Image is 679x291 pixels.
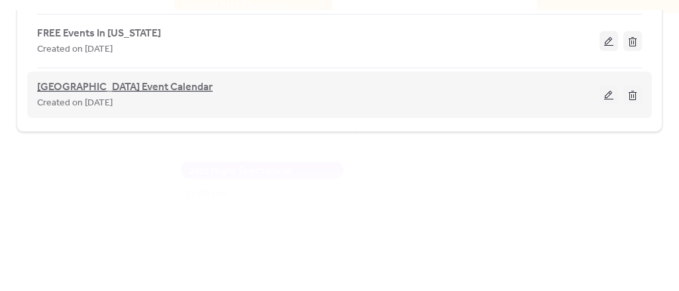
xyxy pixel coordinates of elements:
span: Created on [DATE] [37,95,113,111]
span: [GEOGRAPHIC_DATA] Event Calendar [37,80,213,95]
a: [GEOGRAPHIC_DATA] Event Calendar [37,84,213,91]
span: FREE Events In [US_STATE] [37,26,161,42]
span: Created on [DATE] [37,42,113,58]
a: FREE Events In [US_STATE] [37,30,161,37]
